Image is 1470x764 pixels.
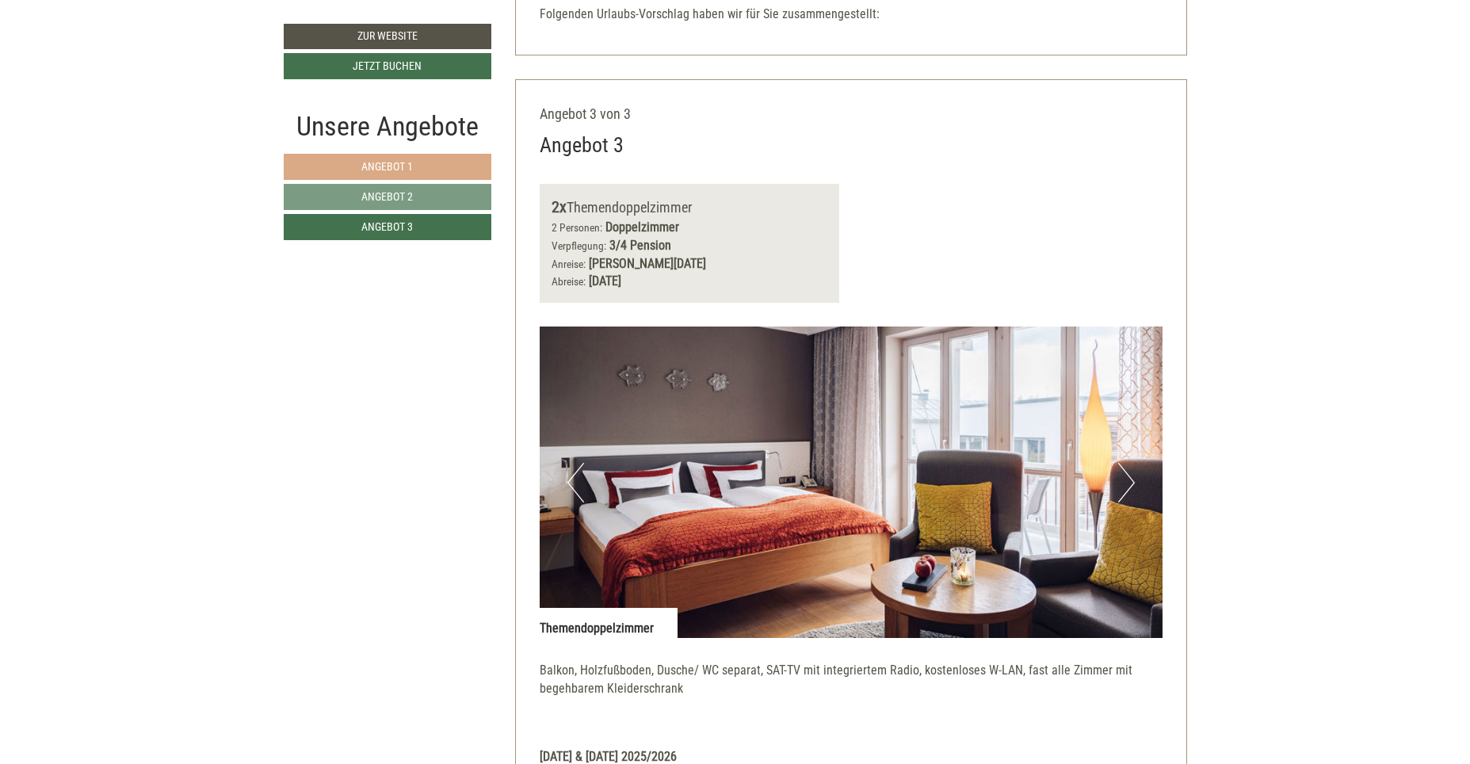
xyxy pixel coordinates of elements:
[361,160,413,173] span: Angebot 1
[552,196,827,219] div: Themendoppelzimmer
[361,190,413,203] span: Angebot 2
[284,53,491,79] a: Jetzt buchen
[589,273,621,288] b: [DATE]
[540,105,631,122] span: Angebot 3 von 3
[540,6,1163,24] p: Folgenden Urlaubs-Vorschlag haben wir für Sie zusammengestellt:
[284,107,491,146] div: Unsere Angebote
[552,258,586,270] small: Anreise:
[567,463,584,502] button: Previous
[605,220,679,235] b: Doppelzimmer
[540,327,1163,638] img: image
[552,275,586,288] small: Abreise:
[540,608,678,638] div: Themendoppelzimmer
[589,256,706,271] b: [PERSON_NAME][DATE]
[540,662,1163,716] p: Balkon, Holzfußboden, Dusche/ WC separat, SAT-TV mit integriertem Radio, kostenloses W-LAN, fast ...
[1118,463,1135,502] button: Next
[552,221,602,234] small: 2 Personen:
[361,220,413,233] span: Angebot 3
[552,197,567,216] b: 2x
[609,238,671,253] b: 3/4 Pension
[552,239,606,252] small: Verpflegung:
[284,24,491,49] a: Zur Website
[540,131,624,160] div: Angebot 3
